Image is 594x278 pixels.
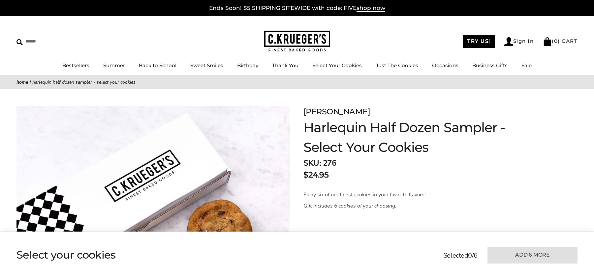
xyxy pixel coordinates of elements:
p: Selected / [443,251,478,261]
a: Bestsellers [62,62,89,69]
strong: SKU: [303,158,321,168]
a: Sign In [504,37,534,46]
img: Account [504,37,513,46]
p: Enjoy six of our finest cookies in your favorite flavors! [303,191,484,199]
img: C.KRUEGER'S [264,31,330,52]
nav: breadcrumbs [16,78,578,86]
a: Summer [103,62,125,69]
input: Search [16,36,95,46]
a: Business Gifts [472,62,508,69]
a: Just The Cookies [376,62,418,69]
span: 276 [323,158,336,168]
a: Sale [521,62,532,69]
span: 0 [554,38,558,44]
a: Sweet Smiles [190,62,223,69]
span: 0 [468,251,472,260]
a: (0) CART [543,38,578,44]
span: Harlequin Half Dozen Sampler - Select Your Cookies [32,79,136,85]
a: TRY US! [463,35,495,48]
em: Gift includes 6 cookies of your choosing. [303,202,396,209]
img: Search [16,39,23,45]
img: Bag [543,37,552,46]
a: Occasions [432,62,458,69]
a: Home [16,79,28,85]
a: Select Your Cookies [312,62,362,69]
a: Ends Soon! $5 SHIPPING SITEWIDE with code: FIVEshop now [209,5,385,12]
h1: Harlequin Half Dozen Sampler - Select Your Cookies [303,118,516,157]
a: Back to School [139,62,176,69]
button: Add 6 more [487,247,578,264]
a: Birthday [237,62,258,69]
p: [PERSON_NAME] [303,106,516,118]
span: 6 [474,251,478,260]
span: | [30,79,31,85]
a: Thank You [272,62,298,69]
span: shop now [357,5,385,12]
p: $24.95 [303,169,328,181]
